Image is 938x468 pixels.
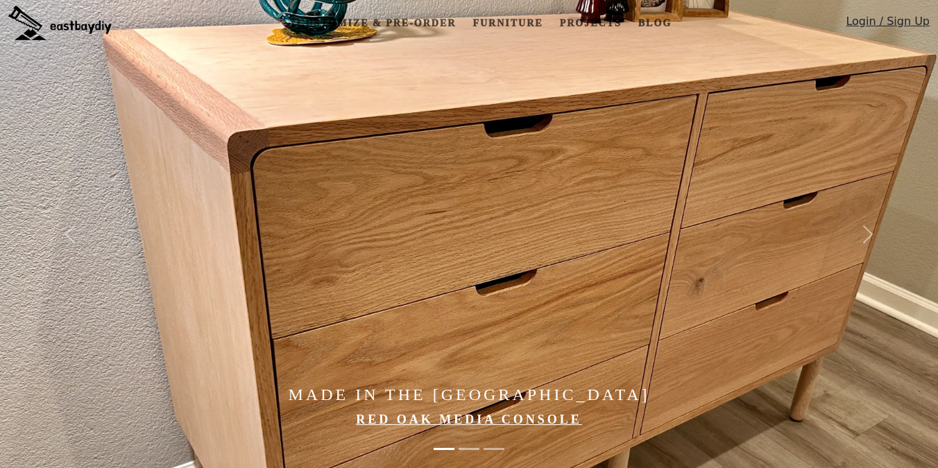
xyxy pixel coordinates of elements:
[291,10,461,36] a: Customize & Pre-order
[467,10,548,36] a: Furniture
[554,10,627,36] a: Projects
[846,13,930,36] a: Login / Sign Up
[356,413,582,426] a: Red Oak Media Console
[141,385,797,405] h4: Made in the [GEOGRAPHIC_DATA]
[633,10,677,36] a: Blog
[8,6,112,40] img: eastbaydiy
[459,441,479,457] button: Elevate Your Home with Handcrafted Japanese-Style Furniture
[434,441,454,457] button: Made in the Bay Area
[484,441,504,457] button: Made in the Bay Area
